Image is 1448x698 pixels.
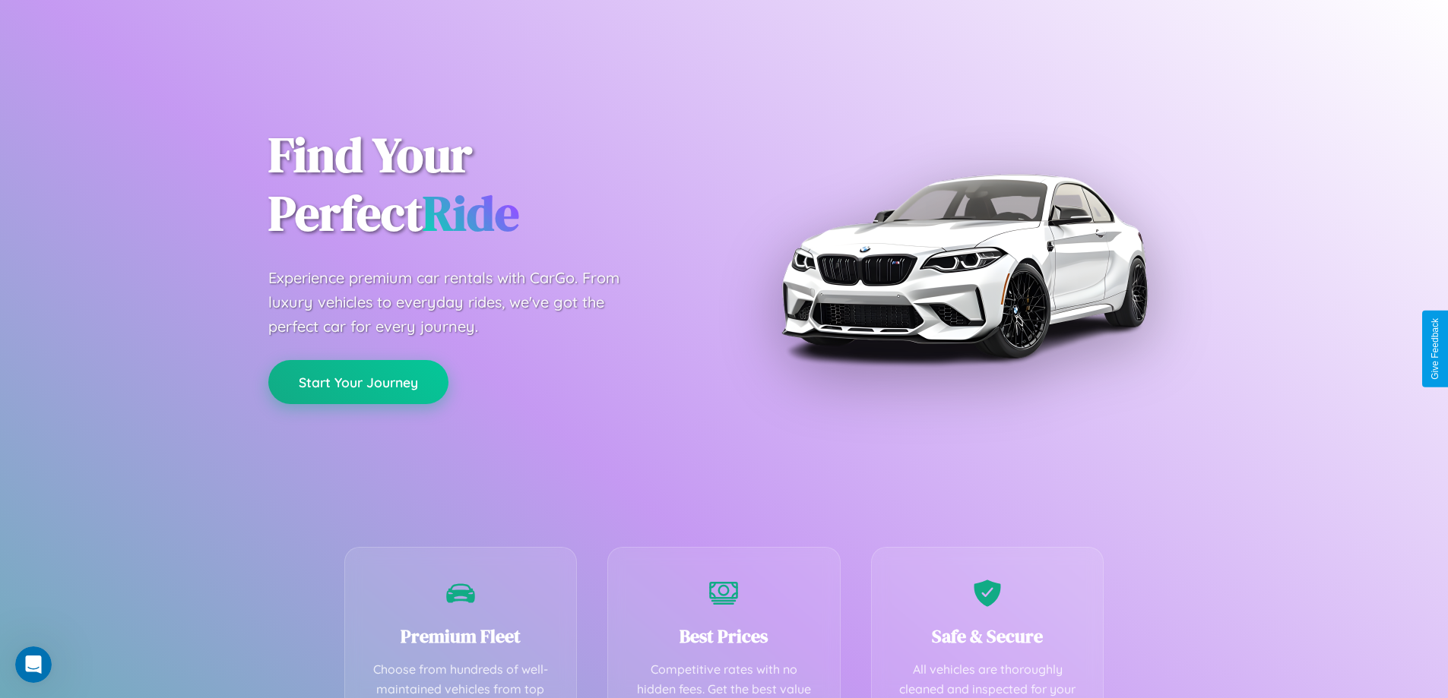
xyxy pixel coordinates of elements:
div: Give Feedback [1430,318,1440,380]
p: Experience premium car rentals with CarGo. From luxury vehicles to everyday rides, we've got the ... [268,266,648,339]
iframe: Intercom live chat [15,646,52,683]
h3: Premium Fleet [368,624,554,649]
button: Start Your Journey [268,360,448,404]
h1: Find Your Perfect [268,126,702,243]
h3: Safe & Secure [895,624,1081,649]
span: Ride [423,180,519,246]
img: Premium BMW car rental vehicle [774,76,1154,456]
h3: Best Prices [631,624,817,649]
